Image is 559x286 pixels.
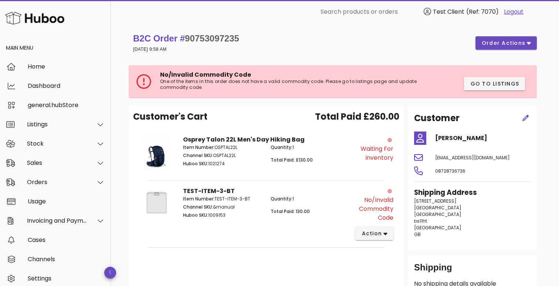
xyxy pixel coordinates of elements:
[27,179,87,186] div: Orders
[466,7,499,16] span: (Ref: 7070)
[414,231,421,237] span: GB
[28,63,105,70] div: Home
[315,110,399,123] span: Total Paid £260.00
[504,7,524,16] a: Logout
[435,168,465,174] span: 08728736736
[183,135,305,144] strong: Osprey Talon 22L Men's Day Hiking Bag
[28,275,105,282] div: Settings
[435,154,510,161] span: [EMAIL_ADDRESS][DOMAIN_NAME]
[160,70,251,79] span: No/Invalid Commodity Code
[414,112,460,125] h2: Customer
[27,140,87,147] div: Stock
[133,33,239,43] strong: B2C Order #
[183,160,262,167] p: 1021274
[435,134,531,143] h4: [PERSON_NAME]
[470,80,519,88] span: Go to Listings
[414,198,457,204] span: [STREET_ADDRESS]
[271,157,313,163] span: Total Paid: £130.00
[414,225,461,231] span: [GEOGRAPHIC_DATA]
[475,36,537,50] button: order actions
[271,208,310,214] span: Total Paid: 130.00
[183,152,213,159] span: Channel SKU:
[133,110,207,123] span: Customer's Cart
[414,187,531,198] h3: Shipping Address
[28,236,105,243] div: Cases
[355,227,393,240] button: action
[271,144,292,150] span: Quantity:
[28,82,105,89] div: Dashboard
[464,77,525,90] button: Go to Listings
[160,79,428,90] p: One of the items in this order does not have a valid commodity code. Please go to listings page a...
[414,218,427,224] span: bs11ht
[183,196,214,202] span: Item Number:
[139,187,174,219] img: Product Image
[481,39,526,47] span: order actions
[183,144,262,151] p: OSPTAL22L
[271,196,292,202] span: Quantity:
[28,198,105,205] div: Usage
[361,230,382,237] span: action
[183,144,214,150] span: Item Number:
[271,196,349,202] p: 1
[183,152,262,159] p: OSPTAL22L
[27,217,87,224] div: Invoicing and Payments
[133,47,167,52] small: [DATE] 9:58 AM
[27,121,87,128] div: Listings
[354,144,393,162] div: Waiting for Inventory
[414,262,531,279] div: Shipping
[183,212,208,218] span: Huboo SKU:
[354,196,393,222] div: No/Invalid Commodity Code
[185,33,239,43] span: 90753097235
[183,196,262,202] p: TEST-ITEM-3-BT
[183,187,235,195] strong: TEST-ITEM-3-BT
[28,102,105,109] div: general.hubStore
[28,256,105,263] div: Channels
[27,159,87,166] div: Sales
[183,204,262,210] p: &manual
[5,10,64,26] img: Huboo Logo
[139,135,174,170] img: Product Image
[183,204,213,210] span: Channel SKU:
[183,212,262,219] p: 1009153
[183,160,208,167] span: Huboo SKU:
[271,144,349,151] p: 1
[433,7,464,16] span: Test Client
[414,211,461,217] span: [GEOGRAPHIC_DATA]
[414,204,461,211] span: [GEOGRAPHIC_DATA]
